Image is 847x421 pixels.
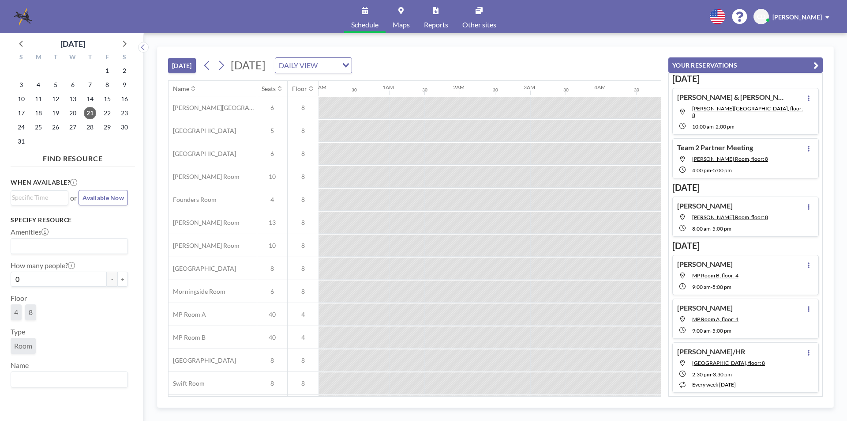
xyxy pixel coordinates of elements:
[101,79,113,91] span: Friday, August 8, 2025
[98,52,116,64] div: F
[67,107,79,119] span: Wednesday, August 20, 2025
[257,357,287,364] span: 8
[32,121,45,133] span: Monday, August 25, 2025
[82,194,124,201] span: Available Now
[169,242,240,250] span: [PERSON_NAME] Room
[288,150,319,158] span: 8
[11,327,25,336] label: Type
[169,357,236,364] span: [GEOGRAPHIC_DATA]
[757,13,765,21] span: CD
[107,272,117,287] button: -
[257,334,287,341] span: 40
[713,167,732,174] span: 5:00 PM
[84,107,96,119] span: Thursday, August 21, 2025
[672,240,819,251] h3: [DATE]
[711,327,712,334] span: -
[257,288,287,296] span: 6
[169,173,240,181] span: [PERSON_NAME] Room
[32,93,45,105] span: Monday, August 11, 2025
[288,379,319,387] span: 8
[692,225,711,232] span: 8:00 AM
[257,219,287,227] span: 13
[11,372,127,387] div: Search for option
[257,196,287,204] span: 4
[288,288,319,296] span: 8
[257,242,287,250] span: 10
[49,93,62,105] span: Tuesday, August 12, 2025
[12,374,123,385] input: Search for option
[168,58,196,73] button: [DATE]
[14,8,32,26] img: organization-logo
[49,107,62,119] span: Tuesday, August 19, 2025
[563,87,569,93] div: 30
[275,58,352,73] div: Search for option
[15,93,27,105] span: Sunday, August 10, 2025
[169,127,236,135] span: [GEOGRAPHIC_DATA]
[169,379,205,387] span: Swift Room
[288,334,319,341] span: 4
[11,239,127,254] div: Search for option
[67,121,79,133] span: Wednesday, August 27, 2025
[169,104,257,112] span: [PERSON_NAME][GEOGRAPHIC_DATA]
[677,201,733,210] h4: [PERSON_NAME]
[288,219,319,227] span: 8
[714,123,716,130] span: -
[169,288,225,296] span: Morningside Room
[312,84,326,91] div: 12AM
[84,121,96,133] span: Thursday, August 28, 2025
[692,381,736,388] span: every week [DATE]
[11,261,75,270] label: How many people?
[70,193,77,202] span: or
[257,104,287,112] span: 6
[692,123,714,130] span: 10:00 AM
[169,265,236,273] span: [GEOGRAPHIC_DATA]
[772,13,822,21] span: [PERSON_NAME]
[288,242,319,250] span: 8
[257,173,287,181] span: 10
[15,121,27,133] span: Sunday, August 24, 2025
[422,87,427,93] div: 30
[711,284,712,290] span: -
[116,52,133,64] div: S
[101,64,113,77] span: Friday, August 1, 2025
[692,214,768,220] span: Currie Room, floor: 8
[493,87,498,93] div: 30
[262,85,276,93] div: Seats
[169,311,206,319] span: MP Room A
[118,121,131,133] span: Saturday, August 30, 2025
[11,294,27,303] label: Floor
[288,104,319,112] span: 8
[67,79,79,91] span: Wednesday, August 6, 2025
[382,84,394,91] div: 1AM
[11,216,128,224] h3: Specify resource
[231,58,266,72] span: [DATE]
[692,284,711,290] span: 9:00 AM
[257,265,287,273] span: 8
[11,228,49,236] label: Amenities
[677,347,745,356] h4: [PERSON_NAME]/HR
[288,173,319,181] span: 8
[81,52,98,64] div: T
[292,85,307,93] div: Floor
[15,107,27,119] span: Sunday, August 17, 2025
[30,52,47,64] div: M
[711,225,712,232] span: -
[277,60,319,71] span: DAILY VIEW
[712,284,731,290] span: 5:00 PM
[672,73,819,84] h3: [DATE]
[118,79,131,91] span: Saturday, August 9, 2025
[11,151,135,163] h4: FIND RESOURCE
[15,79,27,91] span: Sunday, August 3, 2025
[453,84,465,91] div: 2AM
[60,38,85,50] div: [DATE]
[524,84,535,91] div: 3AM
[692,371,711,378] span: 2:30 PM
[393,21,410,28] span: Maps
[352,87,357,93] div: 30
[288,127,319,135] span: 8
[118,107,131,119] span: Saturday, August 23, 2025
[424,21,448,28] span: Reports
[13,52,30,64] div: S
[320,60,337,71] input: Search for option
[169,334,206,341] span: MP Room B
